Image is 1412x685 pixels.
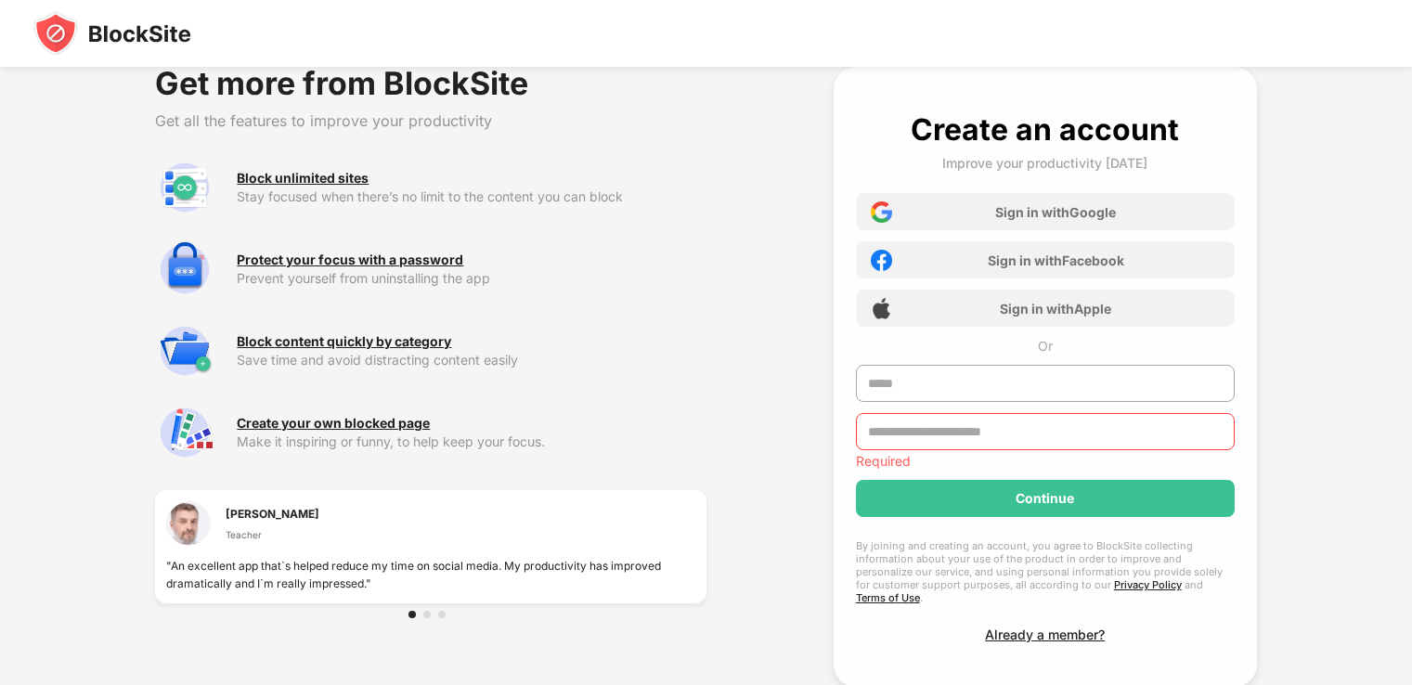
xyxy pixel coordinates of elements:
[33,11,191,56] img: blocksite-icon-black.svg
[985,627,1105,642] div: Already a member?
[166,557,694,592] div: "An excellent app that`s helped reduce my time on social media. My productivity has improved dram...
[856,539,1235,604] div: By joining and creating an account, you agree to BlockSite collecting information about your use ...
[856,591,920,604] a: Terms of Use
[988,252,1124,268] div: Sign in with Facebook
[871,298,892,319] img: apple-icon.png
[1000,301,1111,317] div: Sign in with Apple
[237,334,451,349] div: Block content quickly by category
[155,67,706,100] div: Get more from BlockSite
[155,158,214,217] img: premium-unlimited-blocklist.svg
[237,171,369,186] div: Block unlimited sites
[237,434,706,449] div: Make it inspiring or funny, to help keep your focus.
[166,501,211,546] img: testimonial-1.jpg
[155,239,214,299] img: premium-password-protection.svg
[237,353,706,368] div: Save time and avoid distracting content easily
[1114,578,1182,591] a: Privacy Policy
[1038,338,1053,354] div: Or
[856,454,1235,469] div: Required
[995,204,1116,220] div: Sign in with Google
[911,111,1179,148] div: Create an account
[155,321,214,381] img: premium-category.svg
[871,250,892,271] img: facebook-icon.png
[237,271,706,286] div: Prevent yourself from uninstalling the app
[237,252,463,267] div: Protect your focus with a password
[237,189,706,204] div: Stay focused when there’s no limit to the content you can block
[1016,491,1074,506] div: Continue
[226,527,319,542] div: Teacher
[237,416,430,431] div: Create your own blocked page
[226,505,319,523] div: [PERSON_NAME]
[942,155,1147,171] div: Improve your productivity [DATE]
[155,403,214,462] img: premium-customize-block-page.svg
[871,201,892,223] img: google-icon.png
[155,111,706,130] div: Get all the features to improve your productivity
